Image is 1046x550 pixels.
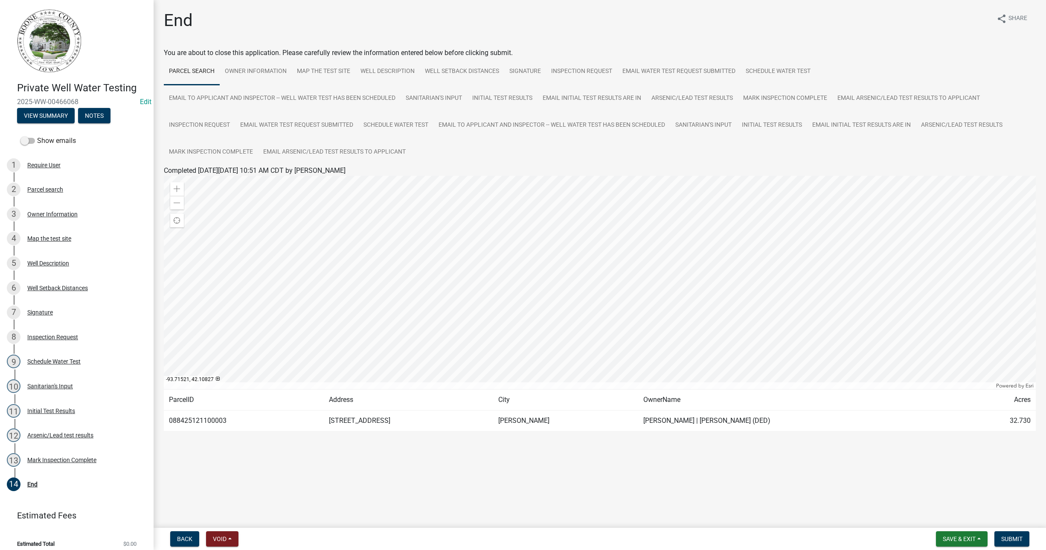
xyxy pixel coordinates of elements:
[17,108,75,123] button: View Summary
[164,85,401,112] a: Email to applicant and inspector -- well water test has been scheduled
[213,535,227,542] span: Void
[164,112,235,139] a: Inspection Request
[737,112,807,139] a: Initial Test Results
[1008,14,1027,24] span: Share
[258,139,411,166] a: Email arsenic/lead test results to applicant
[123,541,137,547] span: $0.00
[78,108,110,123] button: Notes
[638,410,962,431] td: [PERSON_NAME] | [PERSON_NAME] (DED)
[27,383,73,389] div: Sanitarian's Input
[7,477,20,491] div: 14
[7,379,20,393] div: 10
[943,535,976,542] span: Save & Exit
[17,82,147,94] h4: Private Well Water Testing
[994,531,1029,547] button: Submit
[504,58,546,85] a: Signature
[27,236,71,242] div: Map the test site
[235,112,358,139] a: Email Water Test Request submitted
[538,85,646,112] a: Email initial test results are in
[220,58,292,85] a: Owner Information
[164,48,1036,448] div: You are about to close this application. Please carefully review the information entered below be...
[401,85,467,112] a: Sanitarian's Input
[17,541,55,547] span: Estimated Total
[177,535,192,542] span: Back
[27,260,69,266] div: Well Description
[17,9,82,73] img: Boone County, Iowa
[638,390,962,410] td: OwnerName
[27,334,78,340] div: Inspection Request
[17,113,75,119] wm-modal-confirm: Summary
[20,136,76,146] label: Show emails
[493,410,638,431] td: [PERSON_NAME]
[164,58,220,85] a: Parcel search
[324,410,493,431] td: [STREET_ADDRESS]
[27,211,78,217] div: Owner Information
[990,10,1034,27] button: shareShare
[170,214,184,227] div: Find my location
[27,358,81,364] div: Schedule Water Test
[27,408,75,414] div: Initial Test Results
[324,390,493,410] td: Address
[420,58,504,85] a: Well Setback Distances
[170,182,184,196] div: Zoom in
[7,507,140,524] a: Estimated Fees
[164,410,324,431] td: 088425121100003
[7,306,20,319] div: 7
[292,58,355,85] a: Map the test site
[27,186,63,192] div: Parcel search
[78,113,110,119] wm-modal-confirm: Notes
[140,98,151,106] a: Edit
[670,112,737,139] a: Sanitarian's Input
[7,158,20,172] div: 1
[27,285,88,291] div: Well Setback Distances
[7,256,20,270] div: 5
[1026,383,1034,389] a: Esri
[164,390,324,410] td: ParcelID
[1001,535,1023,542] span: Submit
[7,183,20,196] div: 2
[7,232,20,245] div: 4
[994,382,1036,389] div: Powered by
[7,207,20,221] div: 3
[7,404,20,418] div: 11
[916,112,1008,139] a: Arsenic/Lead test results
[27,162,61,168] div: Require User
[206,531,238,547] button: Void
[546,58,617,85] a: Inspection Request
[962,390,1036,410] td: Acres
[433,112,670,139] a: Email to applicant and inspector -- well water test has been scheduled
[358,112,433,139] a: Schedule Water Test
[807,112,916,139] a: Email initial test results are in
[617,58,741,85] a: Email Water Test Request submitted
[741,58,816,85] a: Schedule Water Test
[467,85,538,112] a: Initial Test Results
[7,281,20,295] div: 6
[7,355,20,368] div: 9
[17,98,137,106] span: 2025-WW-00466068
[646,85,738,112] a: Arsenic/Lead test results
[7,330,20,344] div: 8
[27,457,96,463] div: Mark Inspection Complete
[170,531,199,547] button: Back
[962,410,1036,431] td: 32.730
[164,139,258,166] a: Mark Inspection Complete
[493,390,638,410] td: City
[27,309,53,315] div: Signature
[27,432,93,438] div: Arsenic/Lead test results
[355,58,420,85] a: Well Description
[7,428,20,442] div: 12
[832,85,985,112] a: Email arsenic/lead test results to applicant
[140,98,151,106] wm-modal-confirm: Edit Application Number
[164,166,346,175] span: Completed [DATE][DATE] 10:51 AM CDT by [PERSON_NAME]
[170,196,184,210] div: Zoom out
[936,531,988,547] button: Save & Exit
[7,453,20,467] div: 13
[27,481,38,487] div: End
[997,14,1007,24] i: share
[164,10,193,31] h1: End
[738,85,832,112] a: Mark Inspection Complete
